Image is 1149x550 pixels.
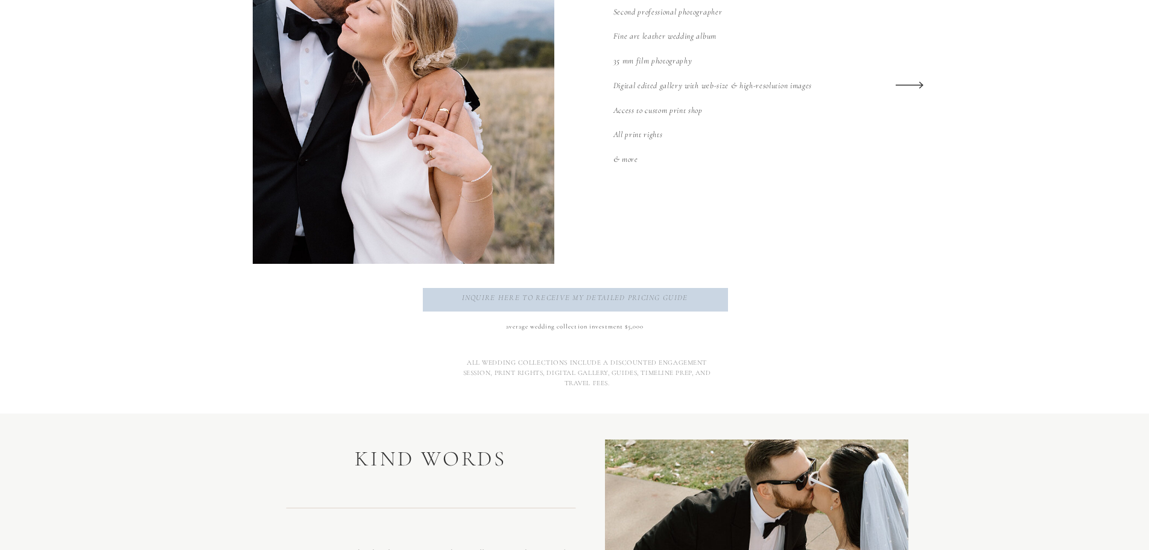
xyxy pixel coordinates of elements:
h1: Kind words [327,443,534,486]
h3: all wedding collections include a discounted engagement session, print rights, digital gallery, g... [455,358,719,398]
a: inquire here to receive my detailed pricing guide [431,292,719,308]
p: average wedding collection investment $5,000 [480,322,671,337]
